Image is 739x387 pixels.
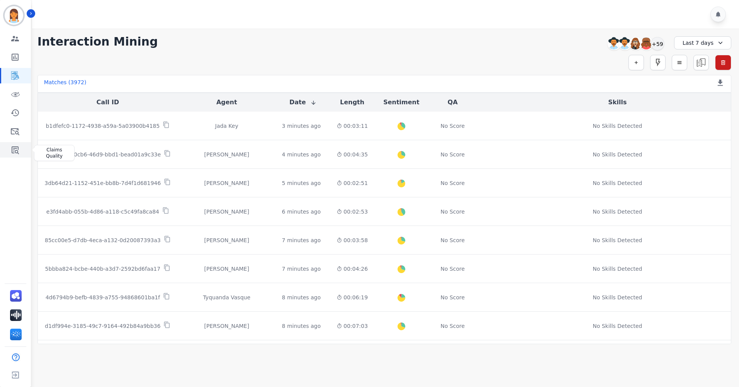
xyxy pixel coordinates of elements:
div: +59 [651,37,664,50]
div: 6 minutes ago [282,208,321,216]
button: Sentiment [383,98,419,107]
div: [PERSON_NAME] [184,322,270,330]
p: 5bbba824-bcbe-440b-a3d7-2592bd6faa17 [45,265,160,273]
div: No Score [441,151,465,158]
p: e3fd4abb-055b-4d86-a118-c5c49fa8ca84 [46,208,159,216]
div: No Score [441,322,465,330]
div: No Score [441,236,465,244]
button: QA [448,98,458,107]
div: No Skills Detected [593,294,642,301]
p: a683a051-0cb6-46d9-bbd1-bead01a9c33e [44,151,161,158]
div: 3 minutes ago [282,122,321,130]
div: [PERSON_NAME] [184,179,270,187]
p: 3db64d21-1152-451e-bb8b-7d4f1d681946 [44,179,161,187]
div: [PERSON_NAME] [184,151,270,158]
div: 00:03:11 [337,122,368,130]
div: No Skills Detected [593,322,642,330]
div: 8 minutes ago [282,322,321,330]
div: [PERSON_NAME] [184,208,270,216]
div: Jada Key [184,122,270,130]
button: Length [340,98,364,107]
div: No Skills Detected [593,236,642,244]
div: 00:06:19 [337,294,368,301]
div: No Skills Detected [593,122,642,130]
div: 00:04:26 [337,265,368,273]
div: Matches ( 3972 ) [44,78,87,89]
div: No Skills Detected [593,151,642,158]
div: 8 minutes ago [282,294,321,301]
div: 7 minutes ago [282,265,321,273]
div: 7 minutes ago [282,236,321,244]
div: Tyquanda Vasque [184,294,270,301]
div: 00:02:51 [337,179,368,187]
div: [PERSON_NAME] [184,265,270,273]
div: 00:02:53 [337,208,368,216]
div: No Score [441,122,465,130]
button: Agent [216,98,237,107]
img: Bordered avatar [5,6,23,25]
div: [PERSON_NAME] [184,236,270,244]
div: No Skills Detected [593,179,642,187]
div: No Score [441,265,465,273]
div: 00:03:58 [337,236,368,244]
p: 4d6794b9-befb-4839-a755-94868601ba1f [46,294,160,301]
div: 5 minutes ago [282,179,321,187]
div: 4 minutes ago [282,151,321,158]
div: No Score [441,208,465,216]
p: 85cc00e5-d7db-4eca-a132-0d20087393a3 [45,236,161,244]
div: Last 7 days [674,36,731,49]
div: 00:04:35 [337,151,368,158]
p: d1df994e-3185-49c7-9164-492b84a9bb36 [45,322,160,330]
button: Call ID [97,98,119,107]
div: 00:07:03 [337,322,368,330]
div: No Score [441,294,465,301]
button: Skills [608,98,627,107]
p: b1dfefc0-1172-4938-a59a-5a03900b4185 [46,122,160,130]
h1: Interaction Mining [37,35,158,49]
div: No Score [441,179,465,187]
div: No Skills Detected [593,265,642,273]
button: Date [289,98,317,107]
div: No Skills Detected [593,208,642,216]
